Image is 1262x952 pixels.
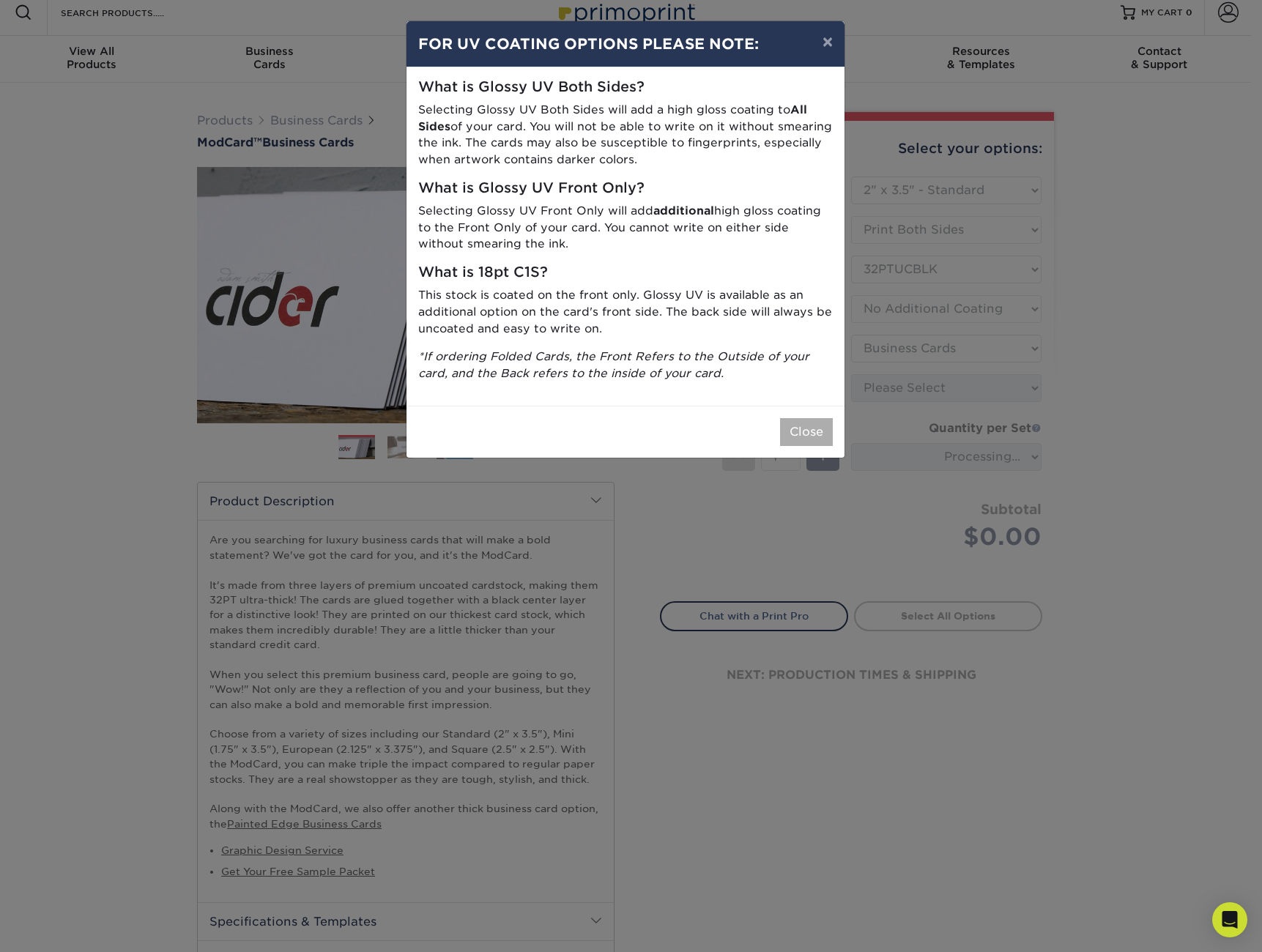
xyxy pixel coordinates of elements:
p: Selecting Glossy UV Both Sides will add a high gloss coating to of your card. You will not be abl... [418,102,833,168]
p: Selecting Glossy UV Front Only will add high gloss coating to the Front Only of your card. You ca... [418,203,833,253]
button: × [811,21,845,62]
h5: What is Glossy UV Front Only? [418,180,833,197]
h4: FOR UV COATING OPTIONS PLEASE NOTE: [418,33,833,55]
strong: additional [653,204,714,217]
h5: What is 18pt C1S? [418,264,833,281]
button: Close [780,418,833,446]
p: This stock is coated on the front only. Glossy UV is available as an additional option on the car... [418,287,833,337]
i: *If ordering Folded Cards, the Front Refers to the Outside of your card, and the Back refers to t... [418,349,809,380]
strong: All Sides [418,103,807,133]
h5: What is Glossy UV Both Sides? [418,79,833,96]
div: Open Intercom Messenger [1212,902,1247,937]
